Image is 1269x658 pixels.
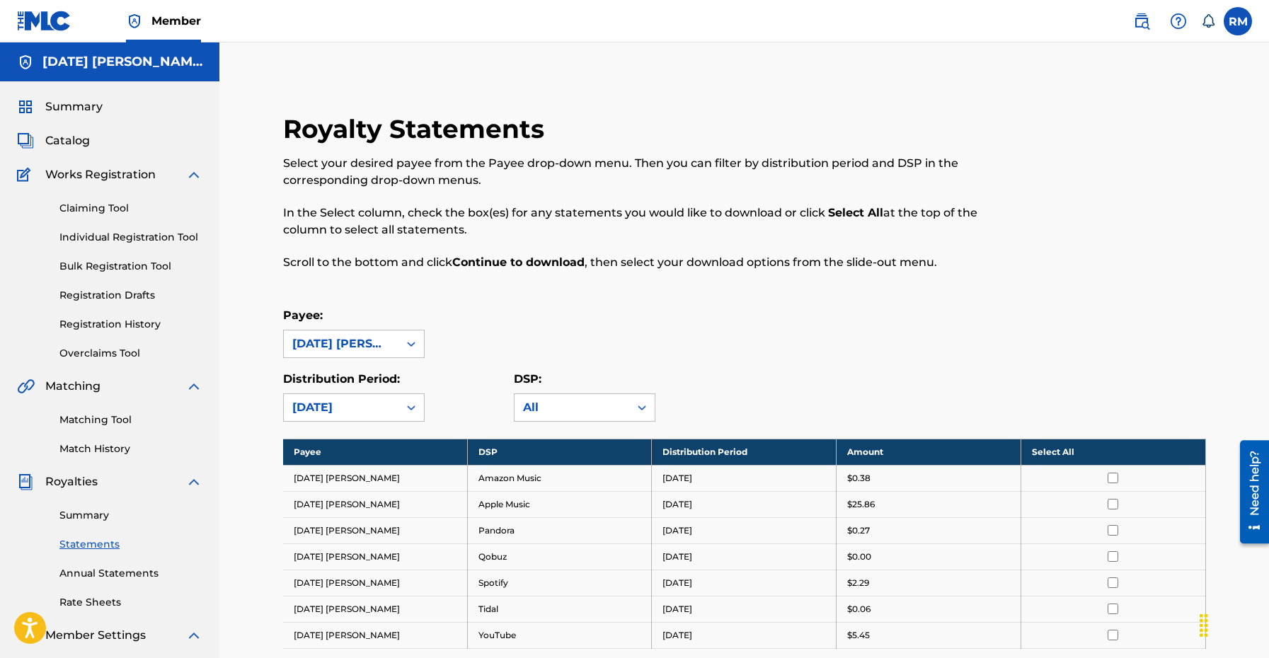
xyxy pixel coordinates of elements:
[283,439,468,465] th: Payee
[59,412,202,427] a: Matching Tool
[59,201,202,216] a: Claiming Tool
[467,491,652,517] td: Apple Music
[467,439,652,465] th: DSP
[59,259,202,274] a: Bulk Registration Tool
[847,472,871,485] p: $0.38
[514,372,541,386] label: DSP:
[59,566,202,581] a: Annual Statements
[185,378,202,395] img: expand
[59,288,202,303] a: Registration Drafts
[283,570,468,596] td: [DATE] [PERSON_NAME]
[1193,604,1215,647] div: Drag
[283,491,468,517] td: [DATE] [PERSON_NAME]
[467,517,652,543] td: Pandora
[59,595,202,610] a: Rate Sheets
[652,570,837,596] td: [DATE]
[59,508,202,523] a: Summary
[283,308,323,322] label: Payee:
[185,627,202,644] img: expand
[467,570,652,596] td: Spotify
[185,166,202,183] img: expand
[283,543,468,570] td: [DATE] [PERSON_NAME]
[17,11,71,31] img: MLC Logo
[45,378,101,395] span: Matching
[45,627,146,644] span: Member Settings
[17,473,34,490] img: Royalties
[59,317,202,332] a: Registration History
[45,473,98,490] span: Royalties
[1127,7,1156,35] a: Public Search
[467,543,652,570] td: Qobuz
[45,98,103,115] span: Summary
[185,473,202,490] img: expand
[467,465,652,491] td: Amazon Music
[283,372,400,386] label: Distribution Period:
[283,465,468,491] td: [DATE] [PERSON_NAME]
[1198,590,1269,658] iframe: Chat Widget
[17,98,103,115] a: SummarySummary
[452,255,585,269] strong: Continue to download
[283,596,468,622] td: [DATE] [PERSON_NAME]
[1133,13,1150,30] img: search
[467,622,652,648] td: YouTube
[652,465,837,491] td: [DATE]
[652,439,837,465] th: Distribution Period
[17,98,34,115] img: Summary
[17,378,35,395] img: Matching
[59,441,202,456] a: Match History
[847,550,871,563] p: $0.00
[17,54,34,71] img: Accounts
[1170,13,1187,30] img: help
[652,543,837,570] td: [DATE]
[17,166,35,183] img: Works Registration
[1201,14,1215,28] div: Notifications
[283,204,994,238] p: In the Select column, check the box(es) for any statements you would like to download or click at...
[847,629,870,642] p: $5.45
[847,498,875,511] p: $25.86
[283,113,551,145] h2: Royalty Statements
[45,166,156,183] span: Works Registration
[1021,439,1205,465] th: Select All
[837,439,1021,465] th: Amount
[59,230,202,245] a: Individual Registration Tool
[283,517,468,543] td: [DATE] [PERSON_NAME]
[292,335,390,352] div: [DATE] [PERSON_NAME]
[652,517,837,543] td: [DATE]
[45,132,90,149] span: Catalog
[828,206,883,219] strong: Select All
[59,346,202,361] a: Overclaims Tool
[17,132,90,149] a: CatalogCatalog
[652,622,837,648] td: [DATE]
[847,603,871,616] p: $0.06
[283,155,994,189] p: Select your desired payee from the Payee drop-down menu. Then you can filter by distribution peri...
[1229,435,1269,549] iframe: Resource Center
[1164,7,1193,35] div: Help
[126,13,143,30] img: Top Rightsholder
[1224,7,1252,35] div: User Menu
[847,577,869,589] p: $2.29
[59,537,202,552] a: Statements
[467,596,652,622] td: Tidal
[42,54,202,70] h5: RAJA EHTESHAM MAZHAR
[151,13,201,29] span: Member
[292,399,390,416] div: [DATE]
[17,132,34,149] img: Catalog
[652,596,837,622] td: [DATE]
[283,622,468,648] td: [DATE] [PERSON_NAME]
[283,254,994,271] p: Scroll to the bottom and click , then select your download options from the slide-out menu.
[523,399,621,416] div: All
[652,491,837,517] td: [DATE]
[847,524,870,537] p: $0.27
